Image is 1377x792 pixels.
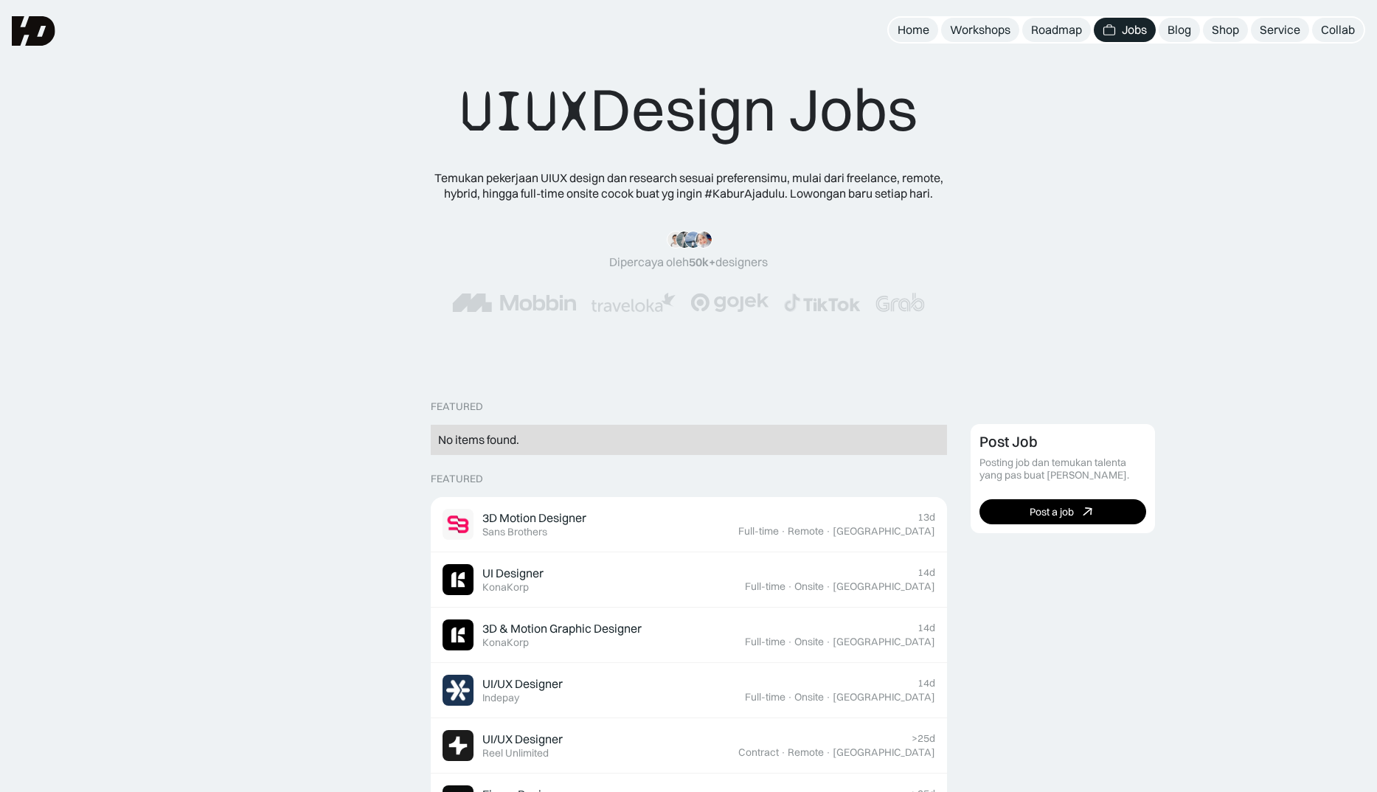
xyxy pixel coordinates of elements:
span: 50k+ [689,254,715,269]
div: [GEOGRAPHIC_DATA] [833,580,935,593]
img: Job Image [443,619,474,650]
div: KonaKorp [482,636,529,649]
a: Job ImageUI/UX DesignerIndepay14dFull-time·Onsite·[GEOGRAPHIC_DATA] [431,663,947,718]
div: Roadmap [1031,22,1082,38]
div: Post a job [1030,506,1074,518]
div: Featured [431,400,483,413]
a: Jobs [1094,18,1156,42]
div: 14d [918,622,935,634]
div: Featured [431,473,483,485]
div: KonaKorp [482,581,529,594]
div: Contract [738,746,779,759]
div: Reel Unlimited [482,747,549,760]
img: Job Image [443,509,474,540]
div: [GEOGRAPHIC_DATA] [833,525,935,538]
div: · [780,746,786,759]
div: Design Jobs [460,74,918,147]
div: Full-time [738,525,779,538]
img: Job Image [443,564,474,595]
div: UI Designer [482,566,544,581]
div: Posting job dan temukan talenta yang pas buat [PERSON_NAME]. [979,456,1146,482]
div: Dipercaya oleh designers [609,254,768,270]
a: Job Image3D & Motion Graphic DesignerKonaKorp14dFull-time·Onsite·[GEOGRAPHIC_DATA] [431,608,947,663]
div: Temukan pekerjaan UIUX design dan research sesuai preferensimu, mulai dari freelance, remote, hyb... [423,170,954,201]
div: [GEOGRAPHIC_DATA] [833,691,935,704]
div: 14d [918,566,935,579]
div: 3D & Motion Graphic Designer [482,621,642,636]
div: [GEOGRAPHIC_DATA] [833,636,935,648]
div: · [825,525,831,538]
div: No items found. [438,432,940,448]
div: Home [898,22,929,38]
div: · [787,691,793,704]
div: · [825,636,831,648]
div: · [787,580,793,593]
a: Service [1251,18,1309,42]
a: Job ImageUI/UX DesignerReel Unlimited>25dContract·Remote·[GEOGRAPHIC_DATA] [431,718,947,774]
div: 14d [918,677,935,689]
div: [GEOGRAPHIC_DATA] [833,746,935,759]
div: Collab [1321,22,1355,38]
div: Full-time [745,636,785,648]
div: · [825,691,831,704]
div: Full-time [745,580,785,593]
a: Job Image3D Motion DesignerSans Brothers13dFull-time·Remote·[GEOGRAPHIC_DATA] [431,497,947,552]
a: Blog [1159,18,1200,42]
div: Blog [1168,22,1191,38]
div: 3D Motion Designer [482,510,586,526]
div: Onsite [794,580,824,593]
div: Full-time [745,691,785,704]
div: · [825,580,831,593]
a: Collab [1312,18,1364,42]
div: UI/UX Designer [482,676,563,692]
a: Roadmap [1022,18,1091,42]
a: Post a job [979,499,1146,524]
div: Workshops [950,22,1010,38]
img: Job Image [443,730,474,761]
div: Jobs [1122,22,1147,38]
div: Shop [1212,22,1239,38]
div: Onsite [794,691,824,704]
div: Remote [788,525,824,538]
a: Home [889,18,938,42]
div: Indepay [482,692,519,704]
div: >25d [912,732,935,745]
div: · [825,746,831,759]
div: Sans Brothers [482,526,547,538]
div: Service [1260,22,1300,38]
div: Post Job [979,433,1038,451]
div: Onsite [794,636,824,648]
img: Job Image [443,675,474,706]
div: 13d [918,511,935,524]
a: Shop [1203,18,1248,42]
a: Workshops [941,18,1019,42]
span: UIUX [460,76,590,147]
div: UI/UX Designer [482,732,563,747]
div: Remote [788,746,824,759]
div: · [787,636,793,648]
div: · [780,525,786,538]
a: Job ImageUI DesignerKonaKorp14dFull-time·Onsite·[GEOGRAPHIC_DATA] [431,552,947,608]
